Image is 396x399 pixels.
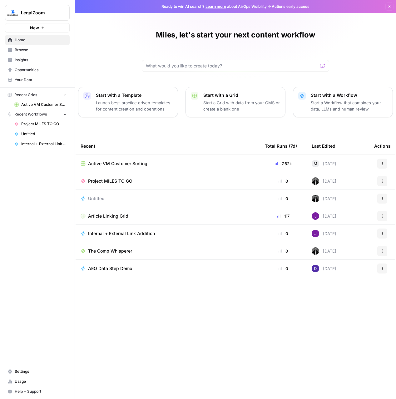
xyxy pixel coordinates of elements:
a: AEO Data Step Demo [81,265,255,272]
p: Start with a Grid [203,92,280,98]
div: [DATE] [312,247,336,255]
p: Start a Grid with data from your CMS or create a blank one [203,100,280,112]
button: Start with a TemplateLaunch best-practice driven templates for content creation and operations [78,87,178,117]
div: 0 [265,195,302,202]
span: Settings [15,369,67,374]
span: Help + Support [15,389,67,394]
span: Internal + External Link Addition [21,141,67,147]
a: The Comp Whisperer [81,248,255,254]
button: New [5,23,70,32]
img: nj1ssy6o3lyd6ijko0eoja4aphzn [312,212,319,220]
button: Workspace: LegalZoom [5,5,70,21]
p: Start with a Template [96,92,173,98]
div: [DATE] [312,195,336,202]
button: Start with a GridStart a Grid with data from your CMS or create a blank one [186,87,285,117]
a: Untitled [12,129,70,139]
span: Recent Workflows [14,111,47,117]
span: Untitled [88,195,105,202]
span: Untitled [21,131,67,137]
img: agqtm212c27aeosmjiqx3wzecrl1 [312,247,319,255]
span: Internal + External Link Addition [88,230,155,237]
span: Your Data [15,77,67,83]
span: M [314,160,317,167]
div: Recent [81,137,255,155]
span: Ready to win AI search? about AirOps Visibility [161,4,267,9]
a: Usage [5,377,70,387]
button: Help + Support [5,387,70,397]
p: Start a Workflow that combines your data, LLMs and human review [311,100,388,112]
div: 0 [265,178,302,184]
div: [DATE] [312,265,336,272]
div: [DATE] [312,212,336,220]
img: agqtm212c27aeosmjiqx3wzecrl1 [312,177,319,185]
img: nj1ssy6o3lyd6ijko0eoja4aphzn [312,230,319,237]
button: Recent Grids [5,90,70,100]
div: 0 [265,230,302,237]
div: Actions [374,137,391,155]
span: Recent Grids [14,92,37,98]
img: LegalZoom Logo [7,7,18,18]
a: Active VM Customer Sorting [12,100,70,110]
span: Active VM Customer Sorting [21,102,67,107]
a: Project MILES TO GO [81,178,255,184]
a: Browse [5,45,70,55]
div: [DATE] [312,177,336,185]
span: Project MILES TO GO [88,178,132,184]
div: 117 [265,213,302,219]
h1: Miles, let's start your next content workflow [156,30,315,40]
span: Active VM Customer Sorting [88,160,147,167]
div: Last Edited [312,137,335,155]
span: Usage [15,379,67,384]
span: AEO Data Step Demo [88,265,132,272]
p: Launch best-practice driven templates for content creation and operations [96,100,173,112]
span: LegalZoom [21,10,59,16]
span: Home [15,37,67,43]
span: Project MILES TO GO [21,121,67,127]
a: Internal + External Link Addition [12,139,70,149]
span: Actions early access [272,4,309,9]
div: 7.62k [265,160,302,167]
span: Article Linking Grid [88,213,128,219]
img: 6clbhjv5t98vtpq4yyt91utag0vy [312,265,319,272]
a: Settings [5,367,70,377]
button: Start with a WorkflowStart a Workflow that combines your data, LLMs and human review [293,87,393,117]
a: Untitled [81,195,255,202]
p: Start with a Workflow [311,92,388,98]
a: Opportunities [5,65,70,75]
input: What would you like to create today? [146,63,318,69]
div: 0 [265,265,302,272]
span: New [30,25,39,31]
span: Insights [15,57,67,63]
div: [DATE] [312,160,336,167]
a: Internal + External Link Addition [81,230,255,237]
a: Your Data [5,75,70,85]
span: The Comp Whisperer [88,248,132,254]
a: Home [5,35,70,45]
a: Learn more [205,4,226,9]
div: 0 [265,248,302,254]
div: Total Runs (7d) [265,137,297,155]
a: Insights [5,55,70,65]
a: Project MILES TO GO [12,119,70,129]
button: Recent Workflows [5,110,70,119]
div: [DATE] [312,230,336,237]
a: Article Linking Grid [81,213,255,219]
span: Opportunities [15,67,67,73]
img: agqtm212c27aeosmjiqx3wzecrl1 [312,195,319,202]
a: Active VM Customer Sorting [81,160,255,167]
span: Browse [15,47,67,53]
